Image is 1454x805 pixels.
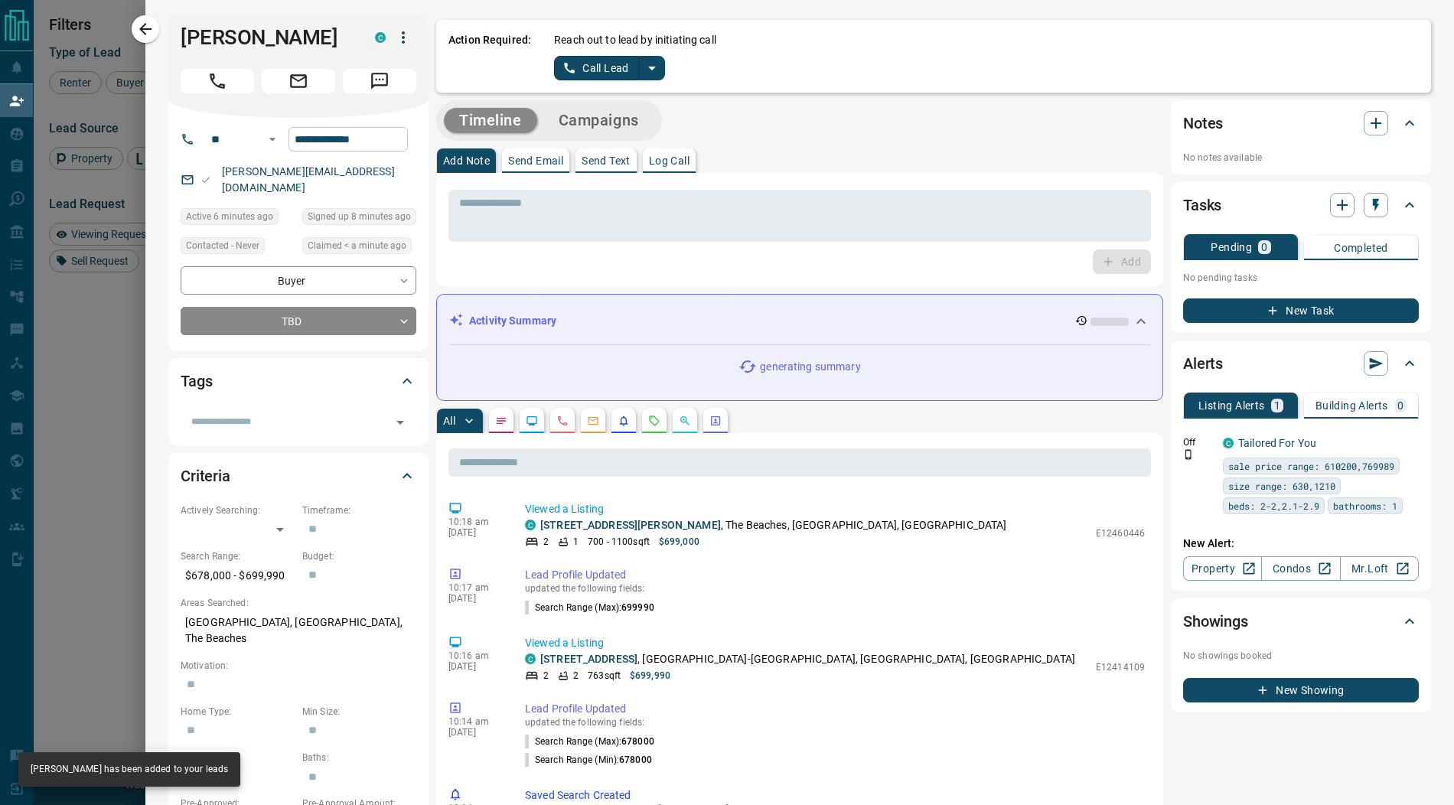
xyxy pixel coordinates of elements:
svg: Push Notification Only [1183,449,1194,460]
p: 10:17 am [448,582,502,593]
p: Log Call [649,155,690,166]
p: 10:14 am [448,716,502,727]
div: Buyer [181,266,416,295]
h2: Alerts [1183,351,1223,376]
p: No showings booked [1183,649,1419,663]
p: Reach out to lead by initiating call [554,32,716,48]
h2: Criteria [181,464,230,488]
p: New Alert: [1183,536,1419,552]
p: Building Alerts [1315,400,1388,411]
p: 0 [1397,400,1403,411]
p: Viewed a Listing [525,635,1145,651]
span: beds: 2-2,2.1-2.9 [1228,498,1319,513]
p: 2 [573,669,579,683]
p: Off [1183,435,1214,449]
svg: Listing Alerts [618,415,630,427]
p: Search Range: [181,549,295,563]
p: [DATE] [448,661,502,672]
p: Home Type: [181,705,295,719]
span: Email [262,69,335,93]
svg: Agent Actions [709,415,722,427]
p: Min Size: [302,705,416,719]
div: Wed Oct 15 2025 [181,208,295,230]
p: 0 [1261,242,1267,253]
div: Criteria [181,458,416,494]
div: condos.ca [1223,438,1234,448]
p: updated the following fields: [525,717,1145,728]
p: [DATE] [448,527,502,538]
div: [PERSON_NAME] has been added to your leads [31,757,228,782]
div: Showings [1183,603,1419,640]
button: New Task [1183,298,1419,323]
p: Saved Search Created [525,787,1145,803]
p: Areas Searched: [181,596,416,610]
span: 678000 [619,754,652,765]
p: , The Beaches, [GEOGRAPHIC_DATA], [GEOGRAPHIC_DATA] [540,517,1007,533]
span: Call [181,69,254,93]
p: Viewed a Listing [525,501,1145,517]
button: Call Lead [554,56,639,80]
p: $699,000 [659,535,699,549]
p: Search Range (Max) : [525,735,654,748]
p: All [443,416,455,426]
p: Motivation: [181,659,416,673]
p: $699,990 [630,669,670,683]
p: , [GEOGRAPHIC_DATA]-[GEOGRAPHIC_DATA], [GEOGRAPHIC_DATA], [GEOGRAPHIC_DATA] [540,651,1075,667]
button: Timeline [444,108,537,133]
p: Send Text [582,155,631,166]
svg: Email Valid [200,174,211,185]
svg: Notes [495,415,507,427]
div: Alerts [1183,345,1419,382]
button: New Showing [1183,678,1419,702]
div: Tasks [1183,187,1419,223]
span: 699990 [621,602,654,613]
a: [STREET_ADDRESS] [540,653,637,665]
p: Listing Alerts [1198,400,1265,411]
p: No notes available [1183,151,1419,165]
h1: [PERSON_NAME] [181,25,352,50]
p: Beds: [181,751,295,764]
button: Open [390,412,411,433]
h2: Tasks [1183,193,1221,217]
p: 10:16 am [448,650,502,661]
span: Signed up 8 minutes ago [308,209,411,224]
p: Completed [1334,243,1388,253]
p: Baths: [302,751,416,764]
p: Activity Summary [469,313,556,329]
a: Property [1183,556,1262,581]
p: 2 [543,669,549,683]
p: $678,000 - $699,990 [181,563,295,588]
p: No pending tasks [1183,266,1419,289]
p: Add Note [443,155,490,166]
a: Condos [1261,556,1340,581]
div: split button [554,56,665,80]
p: Search Range (Max) : [525,601,654,614]
h2: Showings [1183,609,1248,634]
p: 700 - 1100 sqft [588,535,650,549]
a: [STREET_ADDRESS][PERSON_NAME] [540,519,721,531]
div: Notes [1183,105,1419,142]
button: Open [263,130,282,148]
p: [DATE] [448,727,502,738]
span: Contacted - Never [186,238,259,253]
span: Active 6 minutes ago [186,209,273,224]
p: 1 [1274,400,1280,411]
h2: Notes [1183,111,1223,135]
p: E12460446 [1096,526,1145,540]
svg: Requests [648,415,660,427]
svg: Opportunities [679,415,691,427]
button: Campaigns [543,108,654,133]
p: 10:18 am [448,517,502,527]
a: Mr.Loft [1340,556,1419,581]
p: Action Required: [448,32,531,80]
p: Budget: [302,549,416,563]
svg: Calls [556,415,569,427]
a: [PERSON_NAME][EMAIL_ADDRESS][DOMAIN_NAME] [222,165,395,194]
span: size range: 630,1210 [1228,478,1335,494]
p: E12414109 [1096,660,1145,674]
p: Lead Profile Updated [525,701,1145,717]
span: Message [343,69,416,93]
div: TBD [181,307,416,335]
span: bathrooms: 1 [1333,498,1397,513]
p: Pending [1211,242,1252,253]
